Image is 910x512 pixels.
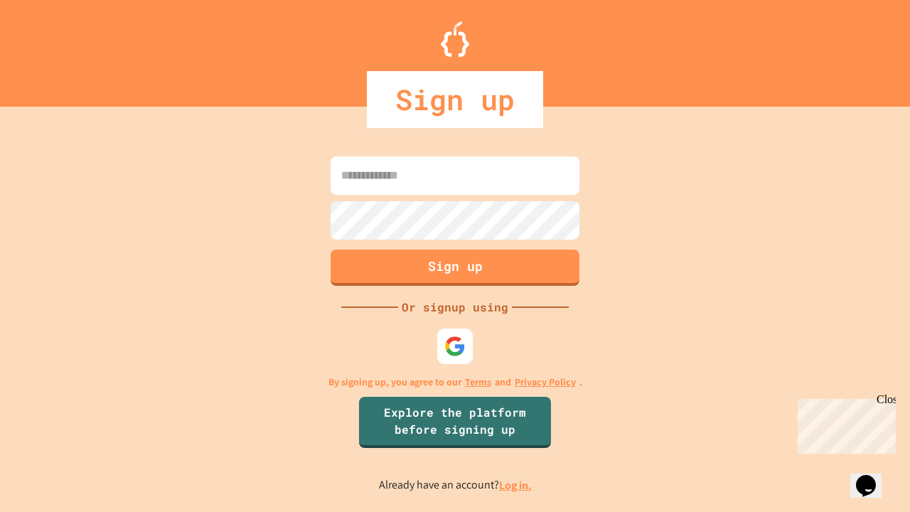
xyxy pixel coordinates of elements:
[367,71,543,128] div: Sign up
[398,299,512,316] div: Or signup using
[328,375,582,390] p: By signing up, you agree to our and .
[441,21,469,57] img: Logo.svg
[379,476,532,494] p: Already have an account?
[6,6,98,90] div: Chat with us now!Close
[515,375,576,390] a: Privacy Policy
[850,455,896,498] iframe: chat widget
[331,250,579,286] button: Sign up
[499,478,532,493] a: Log in.
[465,375,491,390] a: Terms
[444,336,466,357] img: google-icon.svg
[792,393,896,454] iframe: chat widget
[359,397,551,448] a: Explore the platform before signing up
